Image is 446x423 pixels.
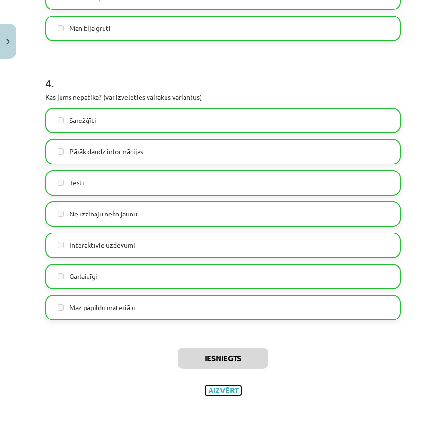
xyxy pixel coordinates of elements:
span: Sarežģīti [70,115,96,125]
input: Pārāk daudz informācijas [58,148,64,155]
h1: 4 . [45,60,401,89]
input: Testi [58,180,64,186]
span: Testi [70,178,84,188]
span: Man bija grūti [70,23,111,33]
input: Neuzzināju neko jaunu [58,211,64,217]
button: Iesniegts [178,348,268,369]
input: Interaktīvie uzdevumi [58,242,64,248]
input: Man bija grūti [58,25,64,31]
span: Neuzzināju neko jaunu [70,209,137,219]
input: Garlaicīgi [58,273,64,279]
span: Maz papildu materiālu [70,302,136,312]
input: Sarežģīti [58,117,64,123]
span: Pārāk daudz informācijas [70,147,143,156]
span: Interaktīvie uzdevumi [70,240,135,250]
button: Aizvērt [205,386,241,395]
img: icon-close-lesson-0947bae3869378f0d4975bcd49f059093ad1ed9edebbc8119c70593378902aed.svg [6,39,10,45]
span: Garlaicīgi [70,271,97,281]
p: Kas jums nepatika? (var izvēlēties vairākus variantus) [45,92,401,102]
input: Maz papildu materiālu [58,304,64,311]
